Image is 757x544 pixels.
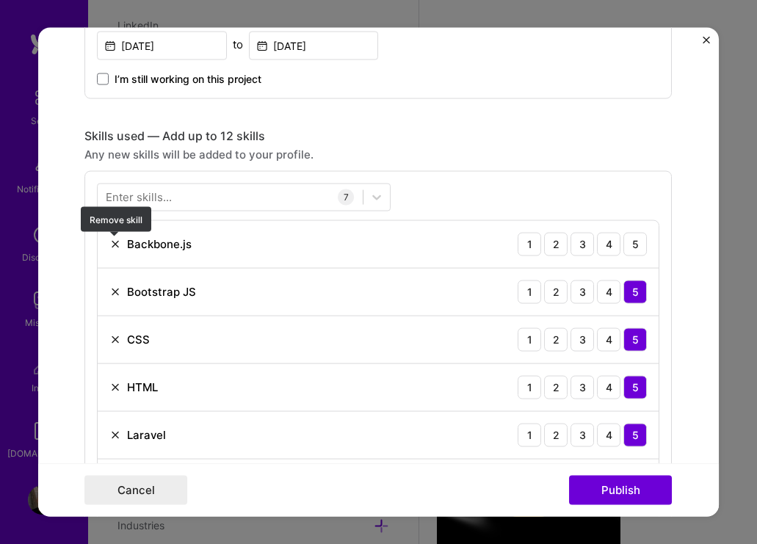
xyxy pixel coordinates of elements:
[106,189,172,205] div: Enter skills...
[109,286,121,297] img: Remove
[249,31,379,59] input: Date
[518,423,541,446] div: 1
[623,423,647,446] div: 5
[571,375,594,399] div: 3
[518,232,541,255] div: 1
[571,423,594,446] div: 3
[109,381,121,393] img: Remove
[127,284,196,300] div: Bootstrap JS
[97,31,227,59] input: Date
[597,375,620,399] div: 4
[544,232,568,255] div: 2
[84,476,187,505] button: Cancel
[597,280,620,303] div: 4
[518,375,541,399] div: 1
[597,232,620,255] div: 4
[571,327,594,351] div: 3
[109,429,121,440] img: Remove
[109,238,121,250] img: Remove
[518,327,541,351] div: 1
[703,36,710,51] button: Close
[115,71,261,86] span: I’m still working on this project
[623,327,647,351] div: 5
[571,280,594,303] div: 3
[127,236,192,252] div: Backbone.js
[571,232,594,255] div: 3
[127,427,166,443] div: Laravel
[544,327,568,351] div: 2
[84,146,672,162] div: Any new skills will be added to your profile.
[623,375,647,399] div: 5
[338,189,354,205] div: 7
[544,375,568,399] div: 2
[623,280,647,303] div: 5
[233,36,243,51] div: to
[84,128,672,143] div: Skills used — Add up to 12 skills
[597,423,620,446] div: 4
[544,280,568,303] div: 2
[127,380,158,395] div: HTML
[597,327,620,351] div: 4
[569,476,672,505] button: Publish
[109,333,121,345] img: Remove
[623,232,647,255] div: 5
[127,332,150,347] div: CSS
[544,423,568,446] div: 2
[518,280,541,303] div: 1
